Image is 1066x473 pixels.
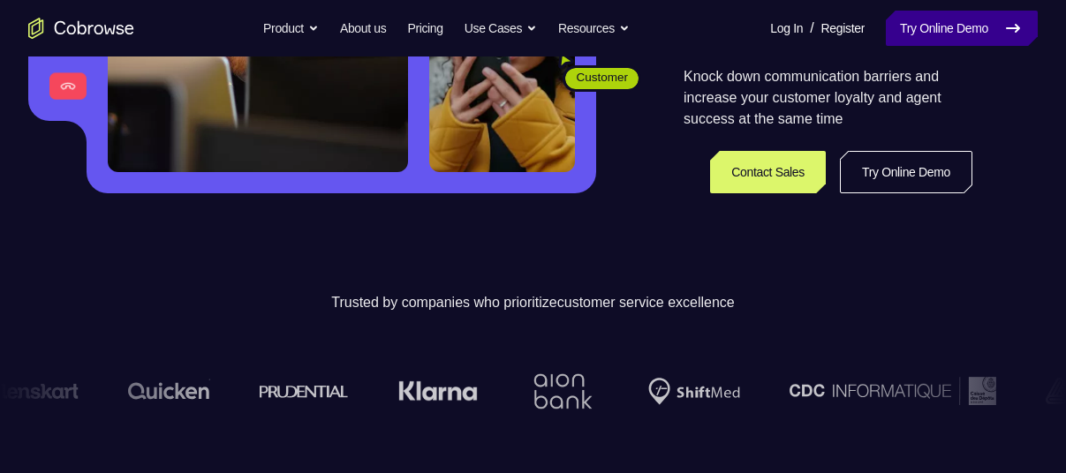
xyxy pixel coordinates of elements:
[465,11,537,46] button: Use Cases
[789,377,995,404] img: CDC Informatique
[340,11,386,46] a: About us
[526,356,598,427] img: Aion Bank
[770,11,803,46] a: Log In
[684,66,972,130] p: Knock down communication barriers and increase your customer loyalty and agent success at the sam...
[647,378,739,405] img: Shiftmed
[263,11,319,46] button: Product
[397,380,477,402] img: Klarna
[886,11,1038,46] a: Try Online Demo
[259,384,348,398] img: prudential
[821,11,865,46] a: Register
[557,295,735,310] span: customer service excellence
[710,151,826,193] a: Contact Sales
[810,18,813,39] span: /
[558,11,630,46] button: Resources
[407,11,442,46] a: Pricing
[28,18,134,39] a: Go to the home page
[840,151,972,193] a: Try Online Demo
